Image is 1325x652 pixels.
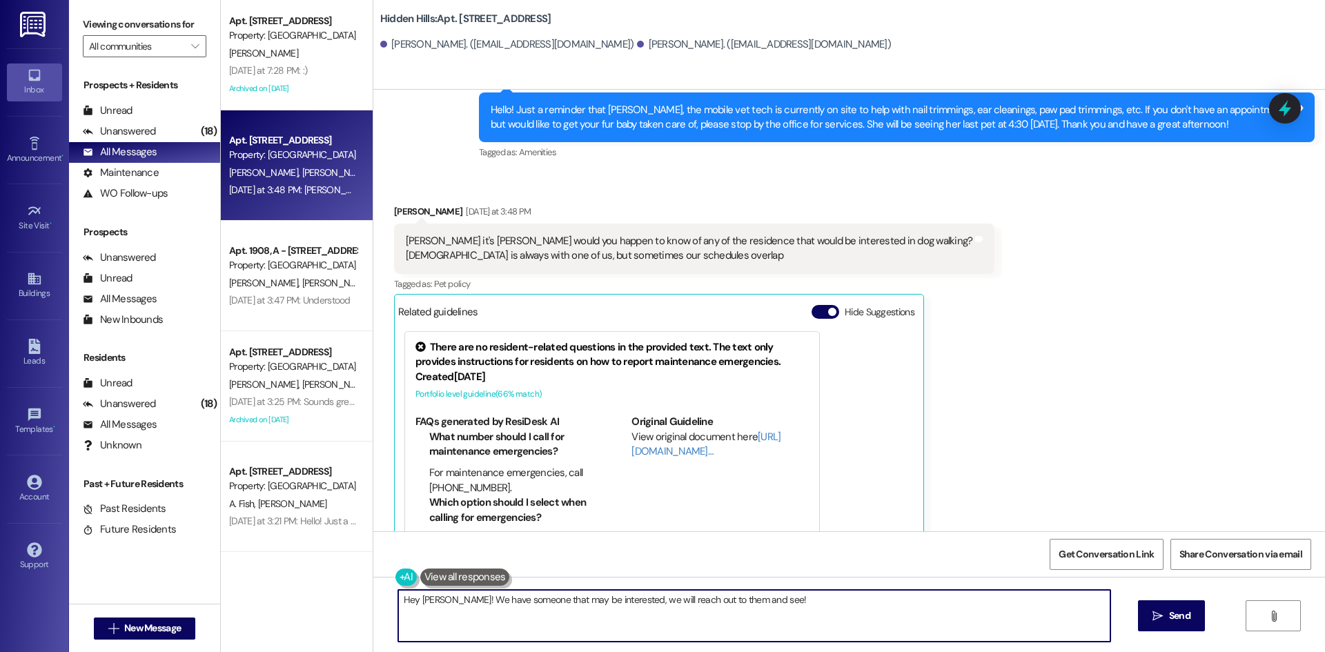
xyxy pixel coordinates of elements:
li: Which option should I select when calling for emergencies? [429,495,593,525]
div: [DATE] at 7:28 PM: :) [229,64,307,77]
div: Unread [83,271,132,286]
span: • [50,219,52,228]
div: (18) [197,393,220,415]
span: [PERSON_NAME] [229,378,302,391]
div: Apt. [STREET_ADDRESS] [229,133,357,148]
div: All Messages [83,417,157,432]
div: [DATE] at 3:48 PM: [PERSON_NAME] it's [PERSON_NAME] would you happen to know of any of the reside... [229,184,1177,196]
div: Unread [83,376,132,391]
a: [URL][DOMAIN_NAME]… [631,430,781,458]
div: [DATE] at 3:25 PM: Sounds great! We will see you then! [229,395,445,408]
button: Send [1138,600,1205,631]
div: [PERSON_NAME]. ([EMAIL_ADDRESS][DOMAIN_NAME]) [380,37,634,52]
a: Inbox [7,63,62,101]
a: Leads [7,335,62,372]
div: Archived on [DATE] [228,80,358,97]
div: Created [DATE] [415,370,809,384]
span: [PERSON_NAME] [302,277,371,289]
span: [PERSON_NAME] [229,277,302,289]
i:  [108,623,119,634]
div: Apt. 1908, A - [STREET_ADDRESS] [229,244,357,258]
div: There are no resident-related questions in the provided text. The text only provides instructions... [415,340,809,370]
div: Maintenance [83,166,159,180]
div: [DATE] at 3:47 PM: Understood [229,294,351,306]
div: Property: [GEOGRAPHIC_DATA] [229,258,357,273]
div: Residents [69,350,220,365]
div: Past Residents [83,502,166,516]
div: Unknown [83,438,141,453]
div: Prospects + Residents [69,78,220,92]
span: • [61,151,63,161]
button: Share Conversation via email [1170,539,1311,570]
div: Tagged as: [394,274,995,294]
a: Account [7,471,62,508]
span: • [53,422,55,432]
input: All communities [89,35,184,57]
div: [PERSON_NAME] [394,204,995,224]
div: All Messages [83,292,157,306]
span: Share Conversation via email [1179,547,1302,562]
b: Hidden Hills: Apt. [STREET_ADDRESS] [380,12,551,26]
span: Get Conversation Link [1059,547,1154,562]
div: (18) [197,121,220,142]
img: ResiDesk Logo [20,12,48,37]
div: Apt. [STREET_ADDRESS] [229,345,357,359]
span: [PERSON_NAME] [302,378,371,391]
div: WO Follow-ups [83,186,168,201]
div: Hello! Just a reminder that [PERSON_NAME], the mobile vet tech is currently on site to help with ... [491,103,1293,132]
b: Original Guideline [631,415,713,428]
span: Amenities [519,146,556,158]
div: Portfolio level guideline ( 66 % match) [415,387,809,402]
div: [PERSON_NAME]. ([EMAIL_ADDRESS][DOMAIN_NAME]) [637,37,891,52]
div: Property: [GEOGRAPHIC_DATA] [229,359,357,374]
div: Apt. [STREET_ADDRESS] [229,464,357,479]
a: Templates • [7,403,62,440]
div: View original document here [631,430,809,460]
div: Past + Future Residents [69,477,220,491]
span: [PERSON_NAME] [229,166,302,179]
div: All Messages [83,145,157,159]
div: Tagged as: [479,142,1315,162]
div: Archived on [DATE] [228,411,358,428]
i:  [1152,611,1163,622]
div: Property: [GEOGRAPHIC_DATA] [229,28,357,43]
div: Unanswered [83,397,156,411]
div: Apt. [STREET_ADDRESS] [229,14,357,28]
div: [PERSON_NAME] it's [PERSON_NAME] would you happen to know of any of the residence that would be i... [406,234,973,264]
span: New Message [124,621,181,635]
span: [PERSON_NAME] [258,497,327,510]
button: Get Conversation Link [1050,539,1163,570]
li: For maintenance emergencies, call [PHONE_NUMBER]. [429,466,593,495]
span: [PERSON_NAME] [229,47,298,59]
i:  [1268,611,1279,622]
b: FAQs generated by ResiDesk AI [415,415,559,428]
span: Pet policy [434,278,471,290]
label: Hide Suggestions [845,305,914,319]
div: Unread [83,103,132,118]
span: A. Fish [229,497,258,510]
div: [DATE] at 3:48 PM [462,204,531,219]
a: Site Visit • [7,199,62,237]
div: Property: [GEOGRAPHIC_DATA] [229,479,357,493]
textarea: Hey [PERSON_NAME]! We have someone that may be interested, we will reach out to them and see! [398,590,1110,642]
a: Support [7,538,62,575]
span: [PERSON_NAME] [302,166,371,179]
li: What number should I call for maintenance emergencies? [429,430,593,460]
div: Property: [GEOGRAPHIC_DATA] [229,148,357,162]
div: Related guidelines [398,305,478,325]
div: Unanswered [83,124,156,139]
div: Future Residents [83,522,176,537]
div: Prospects [69,225,220,239]
span: Send [1169,609,1190,623]
label: Viewing conversations for [83,14,206,35]
i:  [191,41,199,52]
button: New Message [94,618,196,640]
div: New Inbounds [83,313,163,327]
a: Buildings [7,267,62,304]
div: Unanswered [83,250,156,265]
